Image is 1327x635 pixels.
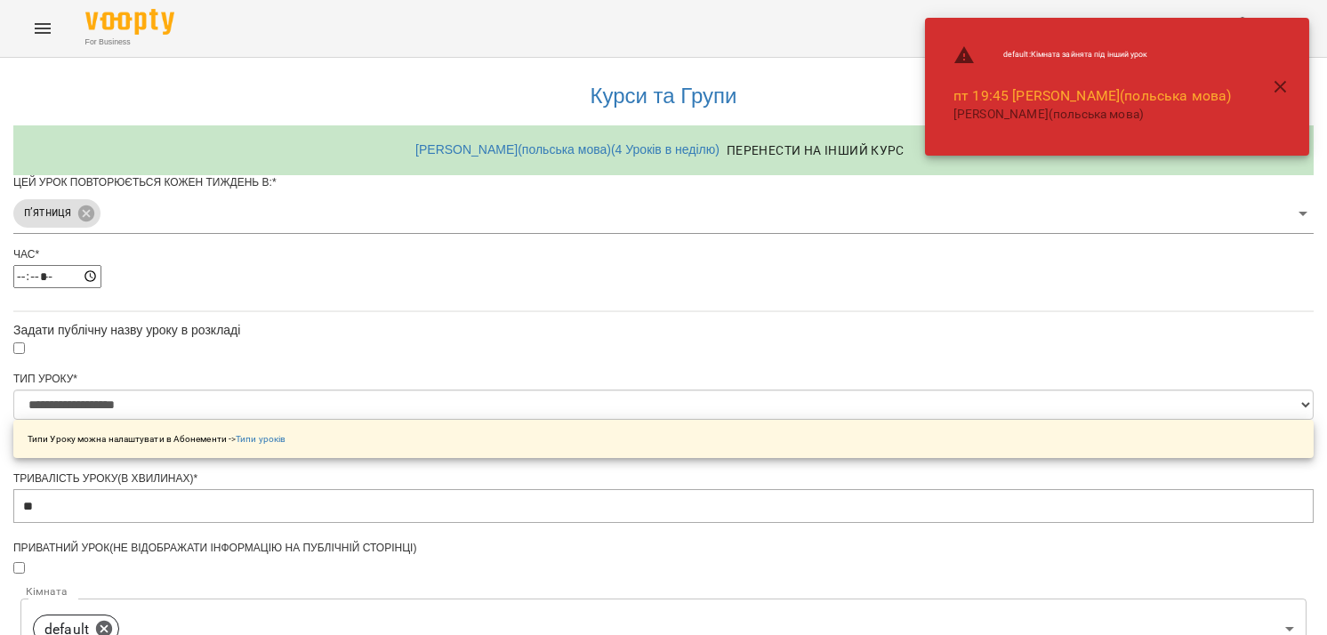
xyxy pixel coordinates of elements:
h3: Курси та Групи [22,84,1305,108]
div: Час [13,247,1314,262]
div: Цей урок повторюється кожен тиждень в: [13,175,1314,190]
div: п’ятниця [13,199,101,228]
div: п’ятниця [13,194,1314,234]
div: Приватний урок(не відображати інформацію на публічній сторінці) [13,541,1314,556]
div: Тип Уроку [13,372,1314,387]
p: Типи Уроку можна налаштувати в Абонементи -> [28,432,286,446]
button: Menu [21,7,64,50]
a: [PERSON_NAME](польська мова) ( 4 Уроків в неділю ) [415,142,720,157]
button: Перенести на інший курс [720,134,912,166]
div: Задати публічну назву уроку в розкладі [13,321,1314,339]
a: пт 19:45 [PERSON_NAME](польська мова) [953,87,1232,104]
li: default : Кімната зайнята під інший урок [939,37,1246,73]
img: Voopty Logo [85,9,174,35]
p: [PERSON_NAME](польська мова) [953,106,1232,124]
span: п’ятниця [13,205,82,221]
span: For Business [85,36,174,48]
a: Типи уроків [236,434,286,444]
div: Тривалість уроку(в хвилинах) [13,471,1314,486]
span: Перенести на інший курс [727,140,905,161]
